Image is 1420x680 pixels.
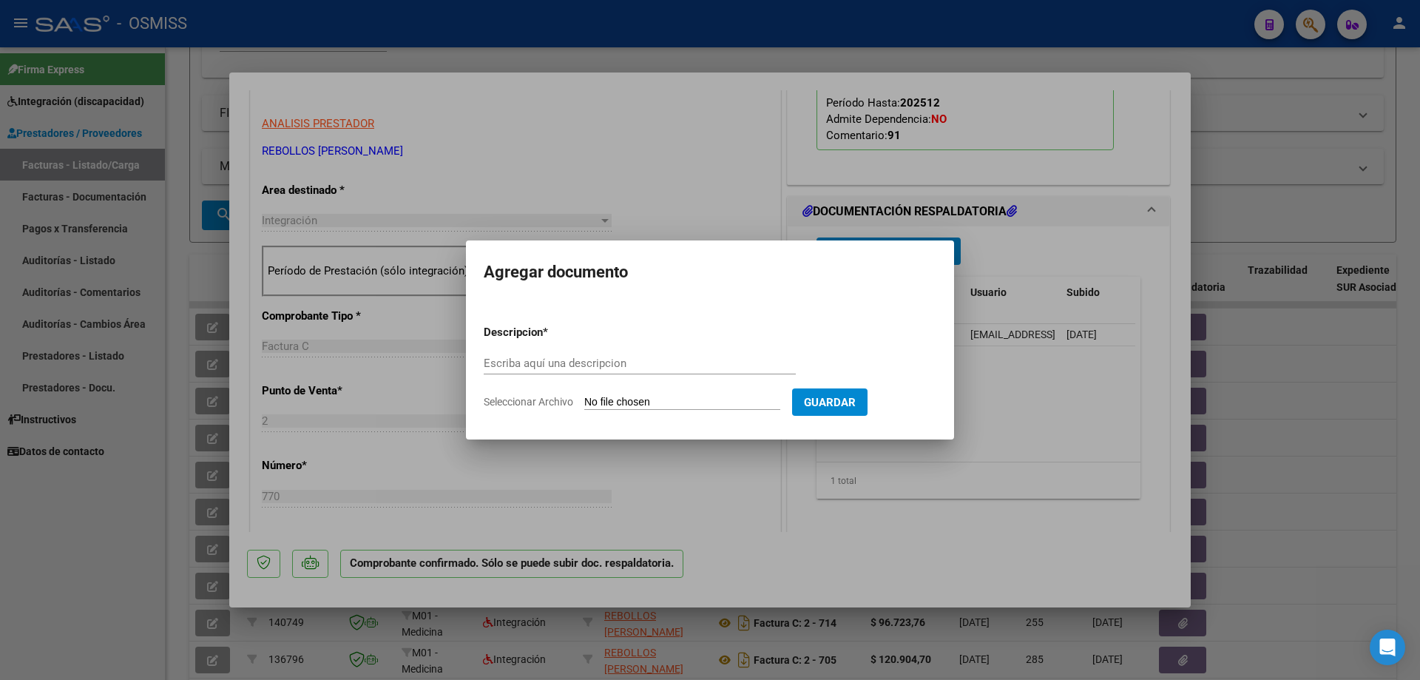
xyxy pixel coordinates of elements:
[484,396,573,408] span: Seleccionar Archivo
[1370,630,1405,665] div: Open Intercom Messenger
[484,258,936,286] h2: Agregar documento
[804,396,856,409] span: Guardar
[792,388,868,416] button: Guardar
[484,324,620,341] p: Descripcion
